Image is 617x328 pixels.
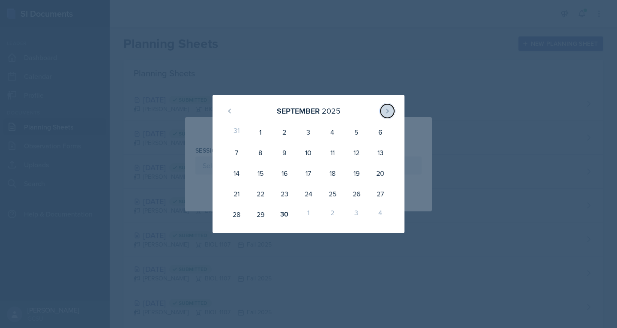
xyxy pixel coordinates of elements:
div: 2 [273,122,297,142]
div: 4 [320,122,344,142]
div: 21 [225,184,249,204]
div: 18 [320,163,344,184]
div: September [277,105,320,117]
div: 15 [249,163,273,184]
div: 22 [249,184,273,204]
div: 1 [249,122,273,142]
div: 19 [344,163,368,184]
div: 13 [368,142,392,163]
div: 30 [273,204,297,225]
div: 23 [273,184,297,204]
div: 10 [297,142,320,163]
div: 27 [368,184,392,204]
div: 29 [249,204,273,225]
div: 26 [344,184,368,204]
div: 14 [225,163,249,184]
div: 28 [225,204,249,225]
div: 1 [297,204,320,225]
div: 6 [368,122,392,142]
div: 3 [344,204,368,225]
div: 4 [368,204,392,225]
div: 5 [344,122,368,142]
div: 25 [320,184,344,204]
div: 9 [273,142,297,163]
div: 12 [344,142,368,163]
div: 16 [273,163,297,184]
div: 2 [320,204,344,225]
div: 31 [225,122,249,142]
div: 24 [297,184,320,204]
div: 11 [320,142,344,163]
div: 20 [368,163,392,184]
div: 7 [225,142,249,163]
div: 2025 [322,105,341,117]
div: 3 [297,122,320,142]
div: 17 [297,163,320,184]
div: 8 [249,142,273,163]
